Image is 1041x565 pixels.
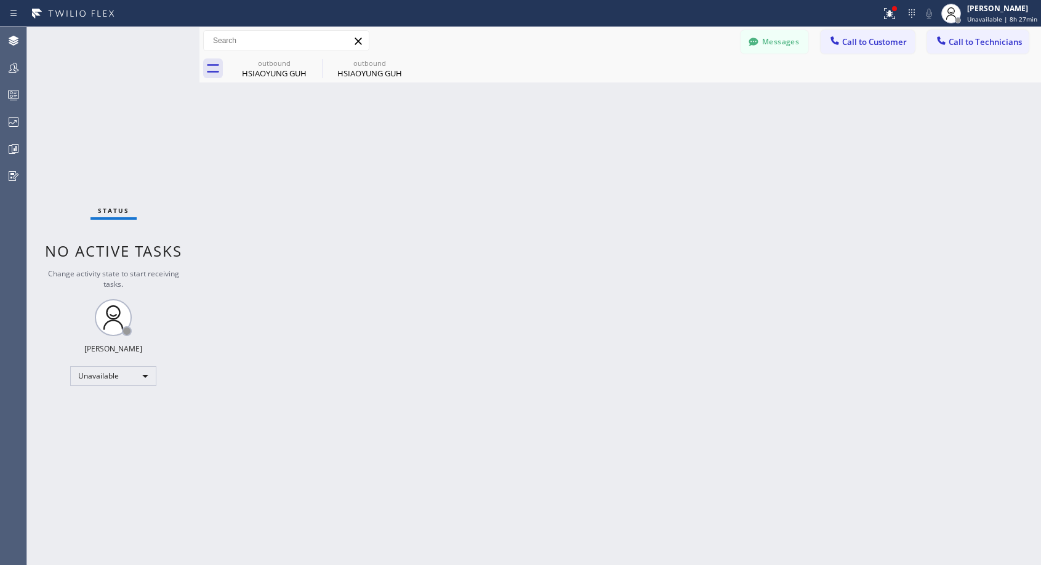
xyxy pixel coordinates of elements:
div: outbound [228,58,321,68]
span: Call to Technicians [949,36,1022,47]
div: HSIAOYUNG GUH [323,68,416,79]
input: Search [204,31,369,50]
div: HSIAOYUNG GUH [228,55,321,82]
div: Unavailable [70,366,156,386]
div: HSIAOYUNG GUH [323,55,416,82]
span: Call to Customer [842,36,907,47]
div: outbound [323,58,416,68]
span: Unavailable | 8h 27min [967,15,1037,23]
button: Call to Technicians [927,30,1029,54]
div: [PERSON_NAME] [967,3,1037,14]
div: HSIAOYUNG GUH [228,68,321,79]
span: Status [98,206,129,215]
span: Change activity state to start receiving tasks. [48,268,179,289]
div: [PERSON_NAME] [84,343,142,354]
button: Mute [920,5,938,22]
span: No active tasks [45,241,182,261]
button: Messages [741,30,808,54]
button: Call to Customer [821,30,915,54]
